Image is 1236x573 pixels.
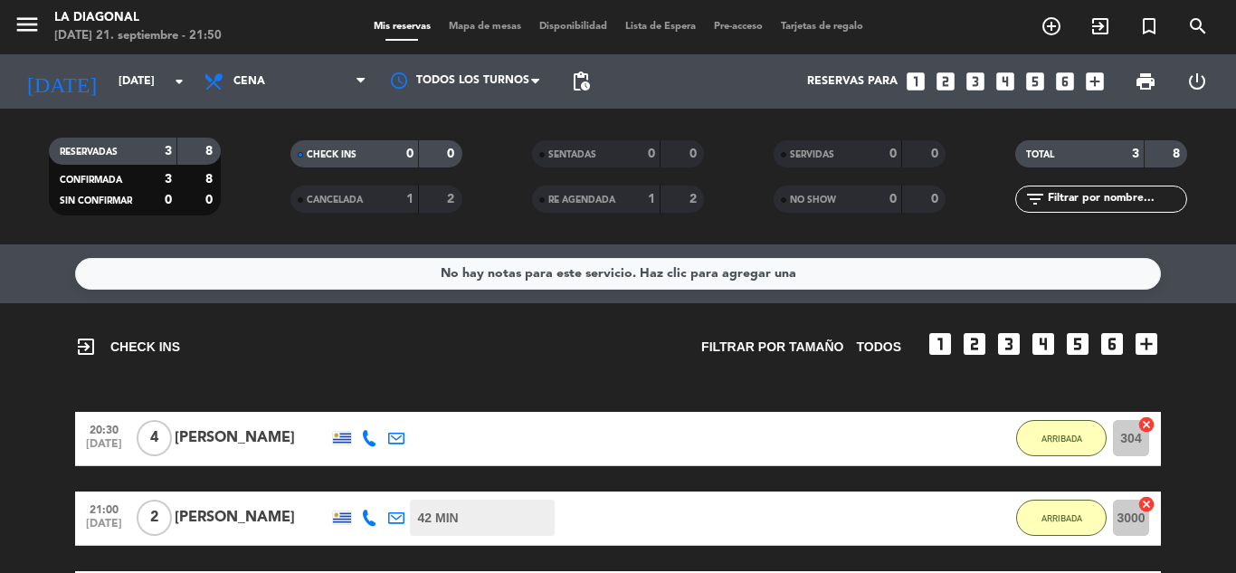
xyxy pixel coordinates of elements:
strong: 2 [689,193,700,205]
i: exit_to_app [75,336,97,358]
span: ARRIBADA [1041,434,1082,444]
strong: 1 [406,193,414,205]
strong: 3 [1132,148,1139,160]
span: NO SHOW [790,196,836,205]
div: La Diagonal [54,9,222,27]
span: Pre-acceso [705,22,772,32]
input: Filtrar por nombre... [1046,189,1186,209]
div: [PERSON_NAME] [175,426,328,450]
span: Filtrar por tamaño [701,337,843,358]
span: RE AGENDADA [548,196,615,205]
span: CHECK INS [75,336,180,358]
span: ARRIBADA [1041,513,1082,523]
button: menu [14,11,41,44]
span: pending_actions [570,71,592,92]
i: looks_6 [1098,329,1127,358]
span: 42 MIN [418,508,459,529]
strong: 0 [447,148,458,160]
i: add_box [1132,329,1161,358]
strong: 8 [1173,148,1184,160]
span: Disponibilidad [530,22,616,32]
span: RESERVADAS [60,148,118,157]
i: exit_to_app [1089,15,1111,37]
strong: 1 [648,193,655,205]
i: looks_one [926,329,955,358]
span: 21:00 [81,498,127,519]
strong: 0 [889,148,897,160]
i: looks_two [934,70,957,93]
i: looks_two [960,329,989,358]
i: add_box [1083,70,1107,93]
strong: 8 [205,173,216,186]
i: power_settings_new [1186,71,1208,92]
span: [DATE] [81,438,127,459]
strong: 0 [406,148,414,160]
span: print [1135,71,1156,92]
span: Mapa de mesas [440,22,530,32]
span: Cena [233,75,265,88]
strong: 3 [165,173,172,186]
strong: 0 [931,193,942,205]
i: menu [14,11,41,38]
i: filter_list [1024,188,1046,210]
i: cancel [1137,495,1155,513]
button: ARRIBADA [1016,420,1107,456]
span: SIN CONFIRMAR [60,196,132,205]
div: LOG OUT [1171,54,1222,109]
span: CHECK INS [307,150,357,159]
i: looks_3 [994,329,1023,358]
span: [DATE] [81,518,127,539]
span: 20:30 [81,418,127,439]
i: looks_4 [1029,329,1058,358]
span: Mis reservas [365,22,440,32]
span: CANCELADA [307,196,363,205]
strong: 0 [931,148,942,160]
strong: 0 [889,193,897,205]
strong: 0 [648,148,655,160]
span: TODOS [856,337,901,358]
strong: 0 [689,148,700,160]
span: 4 [137,420,172,456]
i: looks_6 [1053,70,1077,93]
strong: 3 [165,145,172,158]
span: Tarjetas de regalo [772,22,872,32]
span: 2 [137,500,172,536]
span: TOTAL [1026,150,1054,159]
i: looks_5 [1023,70,1047,93]
strong: 0 [205,194,216,206]
i: looks_3 [964,70,987,93]
i: cancel [1137,415,1155,434]
span: Lista de Espera [616,22,705,32]
i: arrow_drop_down [168,71,190,92]
span: SENTADAS [548,150,596,159]
div: No hay notas para este servicio. Haz clic para agregar una [441,263,796,284]
i: turned_in_not [1138,15,1160,37]
div: [PERSON_NAME] [175,506,328,530]
i: looks_5 [1063,329,1092,358]
i: looks_one [904,70,927,93]
strong: 2 [447,193,458,205]
span: SERVIDAS [790,150,834,159]
i: [DATE] [14,62,109,101]
strong: 8 [205,145,216,158]
strong: 0 [165,194,172,206]
span: CONFIRMADA [60,176,122,185]
span: Reservas para [807,75,898,88]
button: ARRIBADA [1016,500,1107,536]
i: search [1187,15,1209,37]
div: [DATE] 21. septiembre - 21:50 [54,27,222,45]
i: looks_4 [994,70,1017,93]
i: add_circle_outline [1041,15,1062,37]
